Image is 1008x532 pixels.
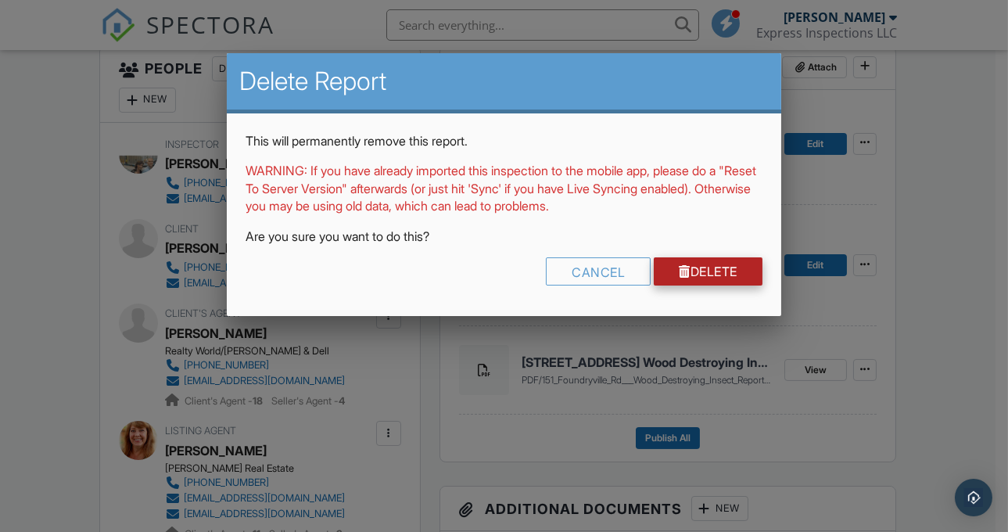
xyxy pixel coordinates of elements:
h2: Delete Report [239,66,769,97]
div: Open Intercom Messenger [955,479,992,516]
p: Are you sure you want to do this? [246,228,762,245]
div: Cancel [546,257,651,286]
p: This will permanently remove this report. [246,132,762,149]
p: WARNING: If you have already imported this inspection to the mobile app, please do a "Reset To Se... [246,162,762,214]
a: Delete [654,257,762,286]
